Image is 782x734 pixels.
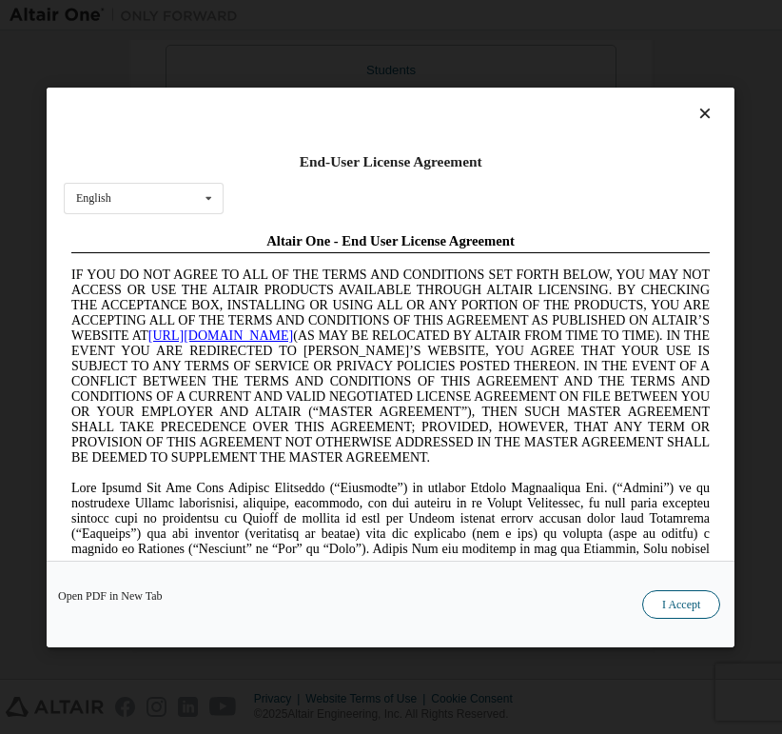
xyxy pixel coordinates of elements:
span: Lore Ipsumd Sit Ame Cons Adipisc Elitseddo (“Eiusmodte”) in utlabor Etdolo Magnaaliqua Eni. (“Adm... [8,255,646,467]
span: Altair One - End User License Agreement [203,8,451,23]
a: Open PDF in New Tab [58,589,163,601]
div: English [76,192,111,204]
a: [URL][DOMAIN_NAME] [85,103,229,117]
button: I Accept [642,589,720,618]
span: IF YOU DO NOT AGREE TO ALL OF THE TERMS AND CONDITIONS SET FORTH BELOW, YOU MAY NOT ACCESS OR USE... [8,42,646,239]
div: End-User License Agreement [64,152,717,171]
